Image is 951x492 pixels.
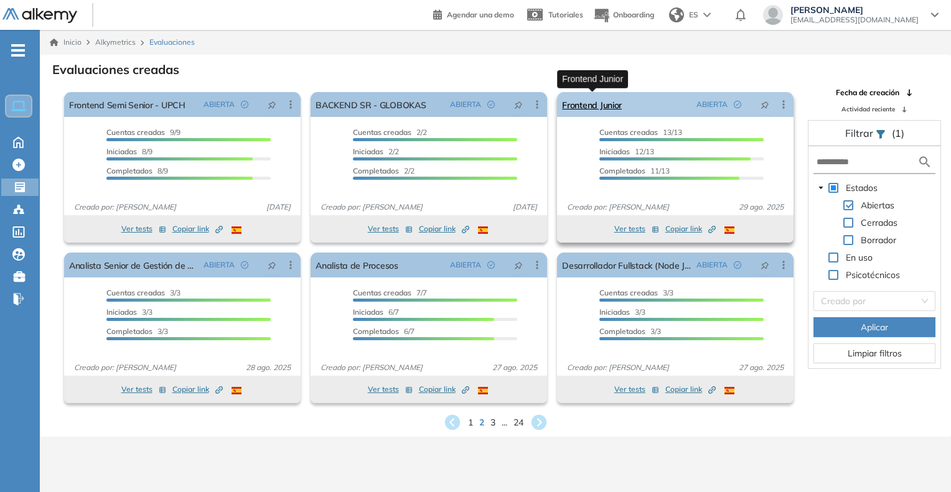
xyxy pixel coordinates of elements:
a: Desarrollador Fullstack (Node Js - React) AWS [562,253,691,277]
span: pushpin [761,100,769,109]
a: Analista Senior de Gestión de Accesos SAP [69,253,199,277]
span: Cuentas creadas [599,128,658,137]
button: Ver tests [368,382,413,397]
span: 3/3 [106,307,152,317]
span: Actividad reciente [841,104,895,114]
img: ESP [478,226,488,234]
span: Copiar link [665,384,716,395]
span: Completados [353,166,399,175]
span: Iniciadas [599,307,630,317]
div: Frontend Junior [557,70,628,88]
span: Creado por: [PERSON_NAME] [562,202,674,213]
span: 27 ago. 2025 [487,362,542,373]
button: pushpin [751,255,779,275]
span: ES [689,9,698,21]
span: 8/9 [106,147,152,156]
span: pushpin [268,100,276,109]
span: Iniciadas [106,307,137,317]
span: ABIERTA [204,99,235,110]
a: BACKEND SR - GLOBOKAS [316,92,426,117]
span: [DATE] [261,202,296,213]
img: ESP [724,226,734,234]
button: Limpiar filtros [813,343,935,363]
span: 3 [490,416,495,429]
span: Borrador [858,233,899,248]
button: Copiar link [419,382,469,397]
span: En uso [846,252,873,263]
span: Copiar link [172,223,223,234]
span: 2/2 [353,166,415,175]
span: 29 ago. 2025 [734,202,789,213]
button: Aplicar [813,317,935,337]
img: search icon [917,154,932,170]
span: Abiertas [861,200,894,211]
span: 6/7 [353,307,399,317]
span: Alkymetrics [95,37,136,47]
span: [PERSON_NAME] [790,5,919,15]
span: 28 ago. 2025 [241,362,296,373]
span: Completados [599,166,645,175]
i: - [11,49,25,52]
span: Cuentas creadas [106,288,165,297]
button: Ver tests [121,221,166,236]
span: ABIERTA [450,259,481,271]
span: Iniciadas [353,307,383,317]
span: Fecha de creación [836,87,899,98]
span: 2 [479,416,484,429]
span: Agendar una demo [447,10,514,19]
img: world [669,7,684,22]
span: 6/7 [353,327,415,336]
span: Cuentas creadas [353,128,411,137]
span: Cuentas creadas [353,288,411,297]
span: pushpin [268,260,276,270]
span: check-circle [734,101,741,108]
a: Frontend Junior [562,92,622,117]
img: ESP [232,226,241,234]
span: 27 ago. 2025 [734,362,789,373]
button: pushpin [751,95,779,114]
a: Agendar una demo [433,6,514,21]
span: Copiar link [419,384,469,395]
span: Estados [843,180,880,195]
a: Analista de Procesos [316,253,398,277]
img: arrow [703,12,711,17]
a: Inicio [50,37,82,48]
span: 3/3 [599,288,673,297]
span: 12/13 [599,147,654,156]
span: 2/2 [353,147,399,156]
span: 1 [468,416,473,429]
button: Copiar link [172,221,223,236]
span: En uso [843,250,875,265]
span: Tutoriales [548,10,583,19]
span: 8/9 [106,166,168,175]
img: ESP [478,387,488,394]
button: pushpin [258,95,286,114]
span: check-circle [241,261,248,269]
span: Onboarding [613,10,654,19]
button: pushpin [505,255,532,275]
span: Creado por: [PERSON_NAME] [316,202,428,213]
button: Ver tests [368,221,413,236]
img: ESP [232,387,241,394]
span: Estados [846,182,878,193]
span: 3/3 [106,327,168,336]
span: Psicotécnicos [843,267,902,282]
span: 24 [513,416,523,429]
button: Ver tests [121,382,166,397]
span: (1) [892,126,904,141]
img: Logo [2,8,77,24]
span: 11/13 [599,166,670,175]
button: Copiar link [665,382,716,397]
span: Copiar link [419,223,469,234]
span: Borrador [861,234,896,246]
button: Copiar link [172,382,223,397]
a: Frontend Semi Senior - UPCH [69,92,185,117]
span: Creado por: [PERSON_NAME] [69,202,181,213]
span: Creado por: [PERSON_NAME] [69,362,181,373]
span: pushpin [514,100,523,109]
span: Filtrar [845,127,876,139]
span: Iniciadas [353,147,383,156]
span: Psicotécnicos [846,269,900,281]
span: Creado por: [PERSON_NAME] [562,362,674,373]
span: ... [502,416,507,429]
